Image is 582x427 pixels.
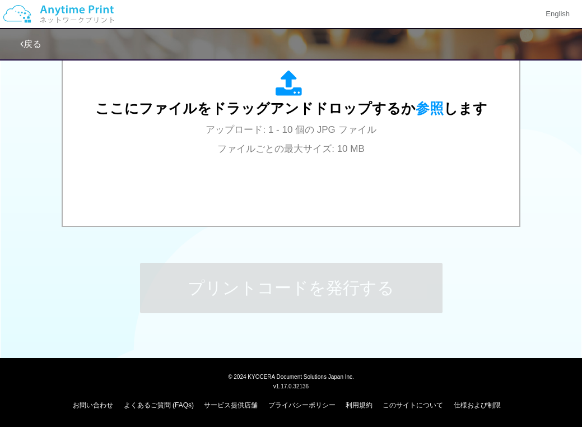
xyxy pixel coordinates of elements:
[124,401,194,409] a: よくあるご質問 (FAQs)
[383,401,443,409] a: このサイトについて
[95,100,487,116] span: ここにファイルをドラッグアンドドロップするか します
[346,401,373,409] a: 利用規約
[228,373,354,380] span: © 2024 KYOCERA Document Solutions Japan Inc.
[204,401,258,409] a: サービス提供店舗
[273,383,309,389] span: v1.17.0.32136
[20,39,41,49] a: 戻る
[268,401,336,409] a: プライバシーポリシー
[454,401,501,409] a: 仕様および制限
[416,100,444,116] span: 参照
[140,263,443,313] button: プリントコードを発行する
[206,124,376,154] span: アップロード: 1 - 10 個の JPG ファイル ファイルごとの最大サイズ: 10 MB
[73,401,113,409] a: お問い合わせ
